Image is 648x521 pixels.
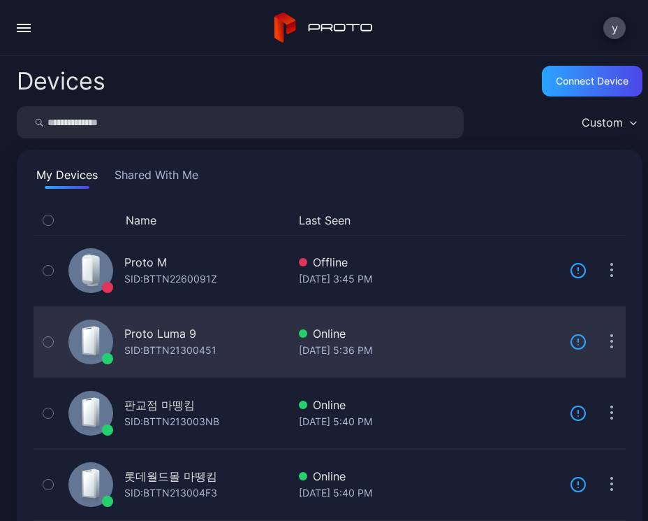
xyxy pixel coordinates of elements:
button: Connect device [542,66,642,97]
div: Online [299,468,559,485]
div: Update Device [564,212,581,229]
div: Options [598,212,626,229]
button: Last Seen [299,212,553,229]
button: Shared With Me [112,166,201,189]
div: [DATE] 5:40 PM [299,413,559,430]
div: Proto Luma 9 [124,325,196,342]
div: Online [299,325,559,342]
button: My Devices [34,166,101,189]
div: SID: BTTN213004F3 [124,485,217,501]
button: y [603,17,626,39]
div: 롯데월드몰 마뗑킴 [124,468,217,485]
div: [DATE] 5:36 PM [299,342,559,359]
div: [DATE] 5:40 PM [299,485,559,501]
div: SID: BTTN2260091Z [124,271,217,287]
div: Proto M [124,254,167,271]
div: Custom [582,115,623,129]
div: SID: BTTN21300451 [124,342,216,359]
div: [DATE] 3:45 PM [299,271,559,287]
h2: Devices [17,69,105,94]
div: Offline [299,254,559,271]
div: 판교점 마뗑킴 [124,397,195,413]
div: SID: BTTN213003NB [124,413,219,430]
div: Online [299,397,559,413]
button: Custom [575,106,642,138]
div: Connect device [556,76,628,87]
button: Name [126,212,156,229]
